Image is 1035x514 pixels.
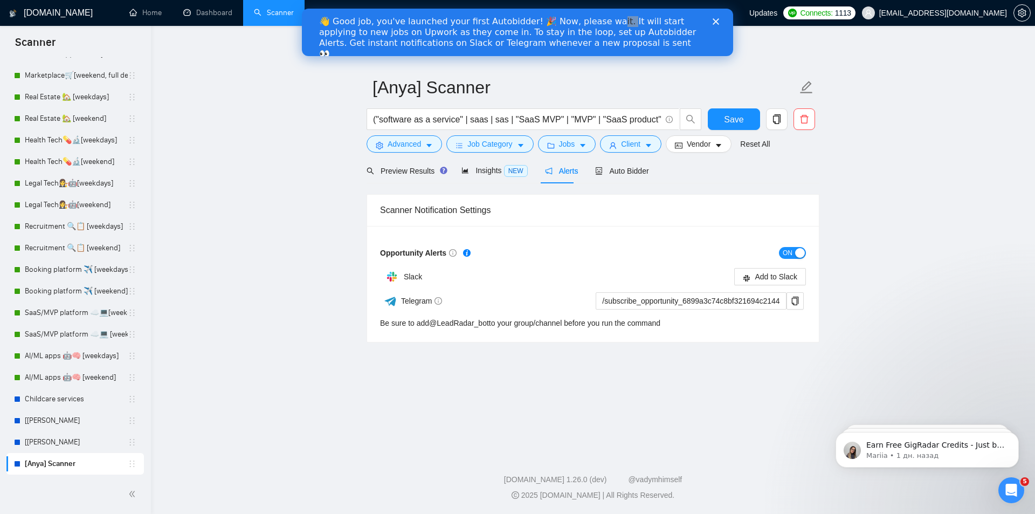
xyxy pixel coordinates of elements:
[788,9,797,17] img: upwork-logo.png
[25,367,128,388] a: AI/ML apps 🤖🧠 [weekend]
[6,129,144,151] li: Health Tech💊🔬[weekdays]
[666,116,673,123] span: info-circle
[724,113,743,126] span: Save
[1020,477,1029,486] span: 5
[160,490,1026,501] div: 2025 [DOMAIN_NAME] | All Rights Reserved.
[800,7,832,19] span: Connects:
[559,138,575,150] span: Jobs
[25,388,128,410] a: Childcare services
[128,309,136,317] span: holder
[787,297,803,305] span: copy
[793,108,815,130] button: delete
[183,8,232,17] a: dashboardDashboard
[449,249,457,257] span: info-circle
[799,80,813,94] span: edit
[6,237,144,259] li: Recruitment 🔍📋 [weekend]
[6,431,144,453] li: [Angelina] Scanner
[25,65,128,86] a: Marketplace🛒[weekend, full description]
[128,114,136,123] span: holder
[680,114,701,124] span: search
[128,265,136,274] span: holder
[794,114,815,124] span: delete
[25,345,128,367] a: AI/ML apps 🤖🧠 [weekdays]
[645,141,652,149] span: caret-down
[9,5,17,22] img: logo
[25,216,128,237] a: Recruitment 🔍📋 [weekdays]
[25,151,128,173] a: Health Tech💊🔬[weekend]
[740,138,770,150] a: Reset All
[411,10,422,16] div: Закрыть
[128,157,136,166] span: holder
[254,8,294,17] a: searchScanner
[6,216,144,237] li: Recruitment 🔍📋 [weekdays]
[302,9,733,56] iframe: Intercom live chat баннер
[835,7,851,19] span: 1113
[504,165,528,177] span: NEW
[547,141,555,149] span: folder
[25,302,128,324] a: SaaS/MVP platform ☁️💻[weekdays]
[429,319,489,327] a: @LeadRadar_bot
[628,475,682,484] a: @vadymhimself
[1014,9,1030,17] span: setting
[373,113,661,126] input: Search Freelance Jobs...
[25,280,128,302] a: Booking platform ✈️ [weekend]
[372,74,797,101] input: Scanner name...
[128,179,136,188] span: holder
[609,141,617,149] span: user
[538,135,596,153] button: folderJobscaret-down
[381,266,403,287] img: hpQkSZIkSZIkSZIkSZIkSZIkSZIkSZIkSZIkSZIkSZIkSZIkSZIkSZIkSZIkSZIkSZIkSZIkSZIkSZIkSZIkSZIkSZIkSZIkS...
[595,167,603,175] span: robot
[1013,4,1031,22] button: setting
[128,460,136,468] span: holder
[25,431,128,453] a: [[PERSON_NAME]
[367,167,374,175] span: search
[128,395,136,403] span: holder
[865,9,872,17] span: user
[128,489,139,499] span: double-left
[25,453,128,475] a: [Anya] Scanner
[401,297,443,305] span: Telegram
[545,167,578,175] span: Alerts
[25,129,128,151] a: Health Tech💊🔬[weekdays]
[715,141,722,149] span: caret-down
[461,166,527,175] span: Insights
[6,108,144,129] li: Real Estate 🏡 [weekend]
[6,173,144,194] li: Legal Tech👩‍⚖️🤖[weekdays]
[6,453,144,475] li: [Anya] Scanner
[25,324,128,345] a: SaaS/MVP platform ☁️💻 [weekend]
[380,195,806,225] div: Scanner Notification Settings
[128,438,136,447] span: holder
[25,259,128,280] a: Booking platform ✈️ [weekdays]
[666,135,732,153] button: idcardVendorcaret-down
[6,194,144,216] li: Legal Tech👩‍⚖️🤖[weekend]
[6,345,144,367] li: AI/ML apps 🤖🧠 [weekdays]
[600,135,661,153] button: userClientcaret-down
[25,410,128,431] a: [[PERSON_NAME]
[998,477,1024,503] iframe: Intercom live chat
[786,292,804,310] button: copy
[128,416,136,425] span: holder
[128,373,136,382] span: holder
[25,237,128,259] a: Recruitment 🔍📋 [weekend]
[462,248,472,258] div: Tooltip anchor
[25,173,128,194] a: Legal Tech👩‍⚖️🤖[weekdays]
[621,138,640,150] span: Client
[708,108,760,130] button: Save
[128,71,136,80] span: holder
[734,268,806,285] button: slackAdd to Slack
[504,475,607,484] a: [DOMAIN_NAME] 1.26.0 (dev)
[128,136,136,145] span: holder
[6,388,144,410] li: Childcare services
[367,167,444,175] span: Preview Results
[767,114,787,124] span: copy
[467,138,512,150] span: Job Category
[129,8,162,17] a: homeHome
[128,287,136,296] span: holder
[1013,9,1031,17] a: setting
[766,108,788,130] button: copy
[456,141,463,149] span: bars
[17,8,397,51] div: 👋 Good job, you've launched your first Autobidder! 🎉 Now, please wait. It will start applying to ...
[6,410,144,431] li: [Igor] Scanner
